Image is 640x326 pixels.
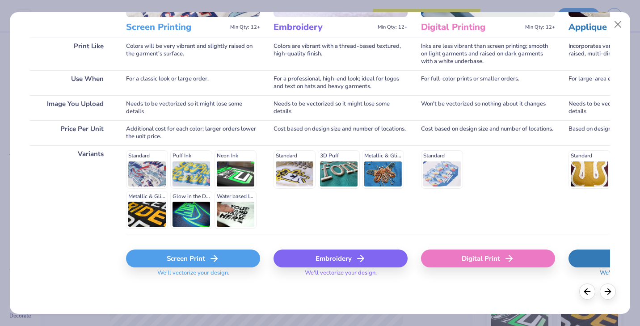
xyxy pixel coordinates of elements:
h3: Screen Printing [126,21,227,33]
div: Variants [30,145,113,234]
span: Min Qty: 12+ [378,24,408,30]
span: We'll vectorize your design. [154,269,233,282]
div: Screen Print [126,250,260,267]
div: Use When [30,70,113,95]
div: Needs to be vectorized so it might lose some details [126,95,260,120]
div: Embroidery [274,250,408,267]
div: For full-color prints or smaller orders. [421,70,555,95]
div: Price Per Unit [30,120,113,145]
span: We'll vectorize your design. [301,269,380,282]
div: Cost based on design size and number of locations. [421,120,555,145]
div: Inks are less vibrant than screen printing; smooth on light garments and raised on dark garments ... [421,38,555,70]
span: Min Qty: 12+ [230,24,260,30]
h3: Digital Printing [421,21,522,33]
div: Additional cost for each color; larger orders lower the unit price. [126,120,260,145]
button: Close [609,16,626,33]
div: Colors are vibrant with a thread-based textured, high-quality finish. [274,38,408,70]
span: Min Qty: 12+ [525,24,555,30]
div: For a classic look or large order. [126,70,260,95]
div: Print Like [30,38,113,70]
div: Cost based on design size and number of locations. [274,120,408,145]
div: Won't be vectorized so nothing about it changes [421,95,555,120]
div: Image You Upload [30,95,113,120]
div: Needs to be vectorized so it might lose some details [274,95,408,120]
div: Colors will be very vibrant and slightly raised on the garment's surface. [126,38,260,70]
h3: Embroidery [274,21,374,33]
div: Digital Print [421,250,555,267]
div: For a professional, high-end look; ideal for logos and text on hats and heavy garments. [274,70,408,95]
